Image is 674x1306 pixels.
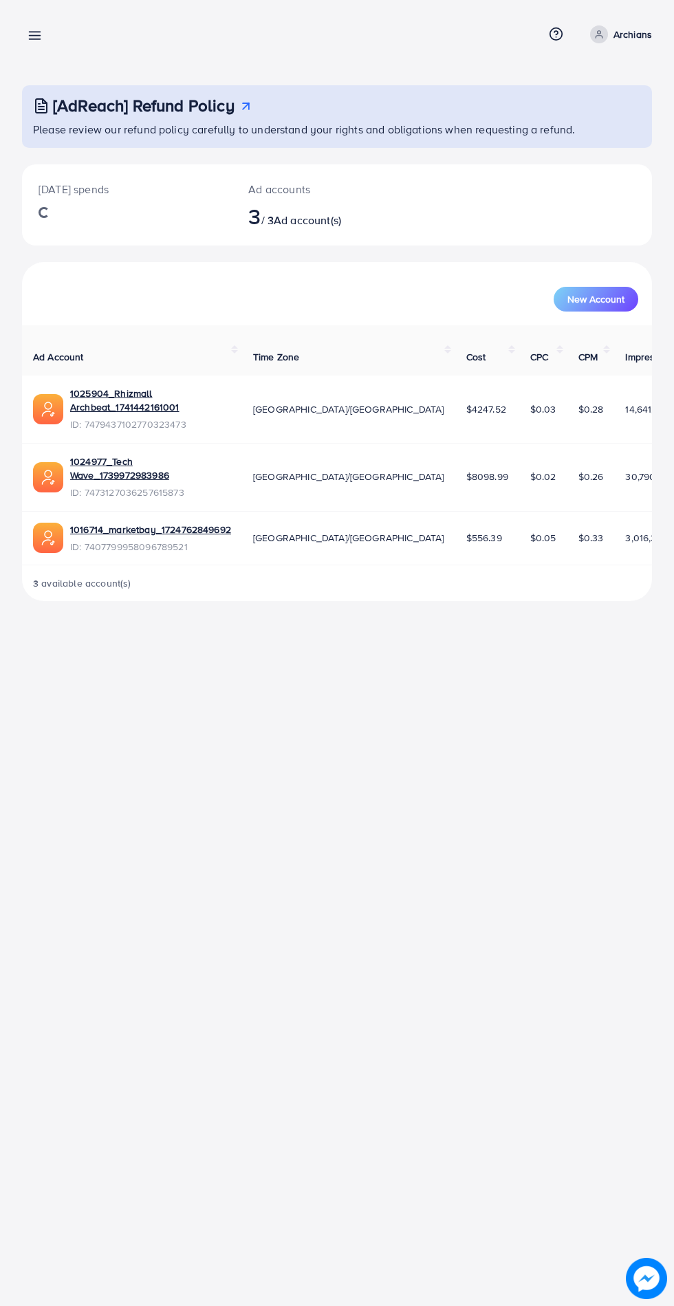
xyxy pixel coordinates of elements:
[578,402,604,416] span: $0.28
[33,523,63,553] img: ic-ads-acc.e4c84228.svg
[613,26,652,43] p: Archians
[625,470,674,483] span: 30,790,567
[554,287,638,312] button: New Account
[625,350,673,364] span: Impression
[33,462,63,492] img: ic-ads-acc.e4c84228.svg
[33,121,644,138] p: Please review our refund policy carefully to understand your rights and obligations when requesti...
[253,402,444,416] span: [GEOGRAPHIC_DATA]/[GEOGRAPHIC_DATA]
[567,294,624,304] span: New Account
[530,470,556,483] span: $0.02
[626,1258,667,1299] img: image
[33,394,63,424] img: ic-ads-acc.e4c84228.svg
[530,402,556,416] span: $0.03
[530,531,556,545] span: $0.05
[70,523,231,536] a: 1016714_marketbay_1724762849692
[466,470,508,483] span: $8098.99
[248,203,373,229] h2: / 3
[70,455,231,483] a: 1024977_Tech Wave_1739972983986
[578,470,604,483] span: $0.26
[466,350,486,364] span: Cost
[253,350,299,364] span: Time Zone
[466,402,506,416] span: $4247.52
[578,350,598,364] span: CPM
[530,350,548,364] span: CPC
[70,486,231,499] span: ID: 7473127036257615873
[33,350,84,364] span: Ad Account
[70,540,231,554] span: ID: 7407799958096789521
[578,531,604,545] span: $0.33
[274,213,341,228] span: Ad account(s)
[248,200,261,232] span: 3
[33,576,131,590] span: 3 available account(s)
[53,96,235,116] h3: [AdReach] Refund Policy
[253,531,444,545] span: [GEOGRAPHIC_DATA]/[GEOGRAPHIC_DATA]
[466,531,502,545] span: $556.39
[248,181,373,197] p: Ad accounts
[625,402,671,416] span: 14,641,404
[585,25,652,43] a: Archians
[253,470,444,483] span: [GEOGRAPHIC_DATA]/[GEOGRAPHIC_DATA]
[70,387,231,415] a: 1025904_Rhizmall Archbeat_1741442161001
[70,417,231,431] span: ID: 7479437102770323473
[625,531,666,545] span: 3,016,372
[39,181,215,197] p: [DATE] spends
